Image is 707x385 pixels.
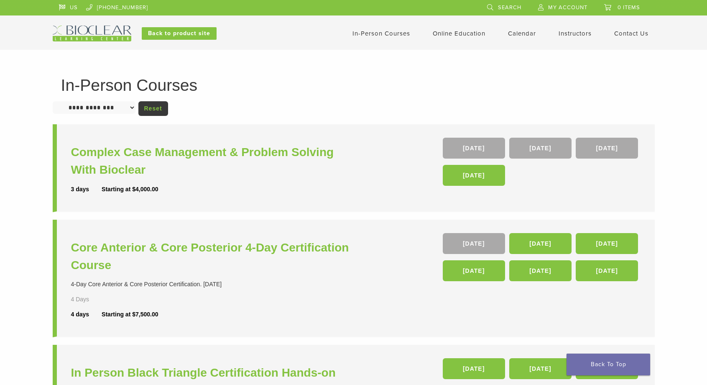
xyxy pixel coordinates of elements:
a: [DATE] [509,260,572,281]
a: [DATE] [576,260,638,281]
a: Back to product site [142,27,217,40]
a: Reset [138,101,168,116]
a: [DATE] [443,165,505,186]
a: Instructors [559,30,592,37]
a: Complex Case Management & Problem Solving With Bioclear [71,144,356,179]
a: [DATE] [576,138,638,159]
div: , , , [443,138,641,190]
div: Starting at $4,000.00 [102,185,158,194]
a: [DATE] [443,138,505,159]
span: 0 items [618,4,640,11]
a: Calendar [508,30,536,37]
a: [DATE] [576,233,638,254]
a: In-Person Courses [352,30,410,37]
a: Core Anterior & Core Posterior 4-Day Certification Course [71,239,356,274]
a: Back To Top [567,354,650,375]
span: Search [498,4,521,11]
a: [DATE] [443,233,505,254]
div: , , , , , [443,233,641,285]
div: 4 Days [71,295,114,304]
a: [DATE] [443,260,505,281]
img: Bioclear [53,26,131,41]
a: [DATE] [509,358,572,379]
a: [DATE] [509,233,572,254]
a: [DATE] [509,138,572,159]
h1: In-Person Courses [61,77,646,93]
div: 4 days [71,310,102,319]
div: 4-Day Core Anterior & Core Posterior Certification. [DATE] [71,280,356,289]
a: Online Education [433,30,485,37]
div: Starting at $7,500.00 [102,310,158,319]
div: 3 days [71,185,102,194]
span: My Account [548,4,587,11]
a: Contact Us [614,30,648,37]
a: [DATE] [443,358,505,379]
